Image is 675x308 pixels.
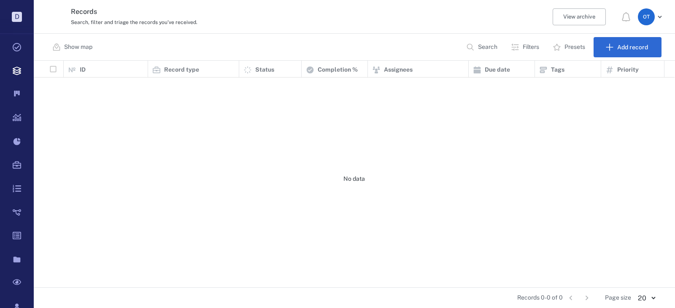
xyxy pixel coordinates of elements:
[553,8,606,25] button: View archive
[80,66,86,74] p: ID
[563,291,595,305] nav: pagination navigation
[34,78,675,281] div: No data
[517,294,563,302] span: Records 0-0 of 0
[47,37,99,57] button: Show map
[461,37,504,57] button: Search
[164,66,199,74] p: Record type
[638,8,665,25] button: OT
[548,37,592,57] button: Presets
[594,37,661,57] button: Add record
[523,43,539,51] p: Filters
[384,66,413,74] p: Assignees
[255,66,274,74] p: Status
[71,19,197,25] span: Search, filter and triage the records you've received.
[631,293,661,303] div: 20
[64,43,92,51] p: Show map
[478,43,497,51] p: Search
[617,66,639,74] p: Priority
[551,66,564,74] p: Tags
[638,8,655,25] div: O T
[318,66,358,74] p: Completion %
[605,294,631,302] span: Page size
[71,7,444,17] h3: Records
[506,37,546,57] button: Filters
[485,66,510,74] p: Due date
[564,43,585,51] p: Presets
[12,12,22,22] p: D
